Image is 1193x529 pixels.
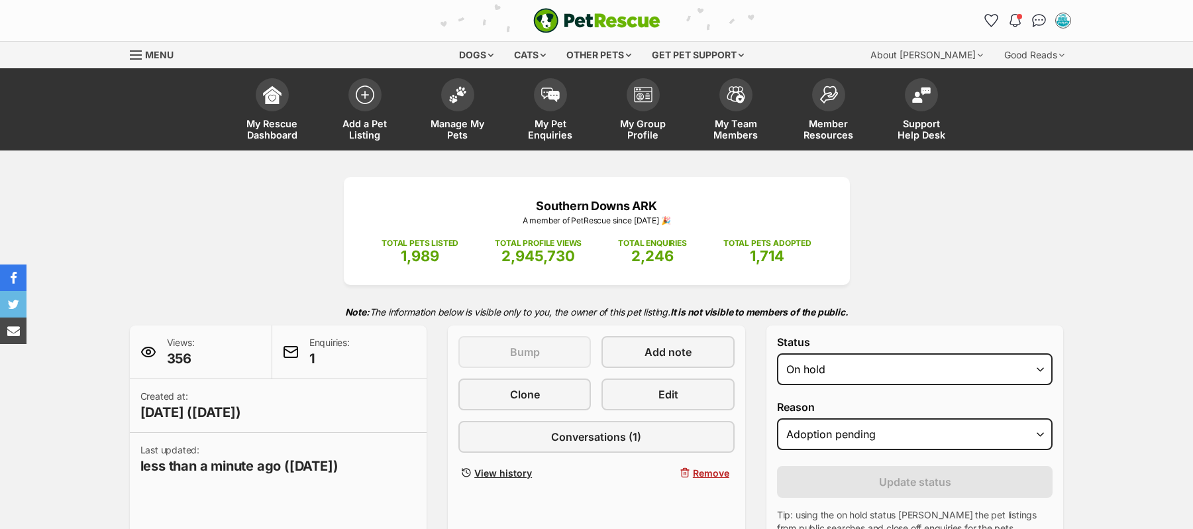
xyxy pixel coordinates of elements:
[428,118,488,141] span: Manage My Pets
[140,390,241,422] p: Created at:
[145,49,174,60] span: Menu
[458,336,591,368] button: Bump
[782,72,875,150] a: Member Resources
[875,72,968,150] a: Support Help Desk
[504,72,597,150] a: My Pet Enquiries
[777,336,1053,348] label: Status
[1032,14,1046,27] img: chat-41dd97257d64d25036548639549fe6c8038ab92f7586957e7f3b1b290dea8141.svg
[670,306,849,318] strong: It is not visible to members of the public.
[777,466,1053,498] button: Update status
[533,8,660,33] img: logo-e224e6f780fb5917bec1dbf3a21bbac754714ae5b6737aabdf751b685950b380.svg
[401,247,439,264] span: 1,989
[130,298,1064,325] p: The information below is visible only to you, the owner of this pet listing.
[140,457,338,475] span: less than a minute ago ([DATE])
[690,72,782,150] a: My Team Members
[727,86,745,103] img: team-members-icon-5396bd8760b3fe7c0b43da4ab00e1e3bb1a5d9ba89233759b79545d2d3fc5d0d.svg
[658,386,678,402] span: Edit
[521,118,580,141] span: My Pet Enquiries
[458,379,591,410] a: Clone
[723,237,811,249] p: TOTAL PETS ADOPTED
[1053,10,1074,31] button: My account
[474,466,532,480] span: View history
[631,247,674,264] span: 2,246
[510,344,540,360] span: Bump
[450,42,503,68] div: Dogs
[345,306,370,318] strong: Note:
[1005,10,1026,31] button: Notifications
[458,463,591,483] a: View history
[226,72,319,150] a: My Rescue Dashboard
[319,72,411,150] a: Add a Pet Listing
[912,87,931,103] img: help-desk-icon-fdf02630f3aa405de69fd3d07c3f3aa587a6932b1a1747fa1d2bba05be0121f9.svg
[645,344,692,360] span: Add note
[861,42,992,68] div: About [PERSON_NAME]
[533,8,660,33] a: PetRescue
[643,42,753,68] div: Get pet support
[263,86,282,104] img: dashboard-icon-eb2f2d2d3e046f16d808141f083e7271f6b2e854fb5c12c21221c1fb7104beca.svg
[706,118,766,141] span: My Team Members
[130,42,183,66] a: Menu
[981,10,1074,31] ul: Account quick links
[411,72,504,150] a: Manage My Pets
[1010,14,1020,27] img: notifications-46538b983faf8c2785f20acdc204bb7945ddae34d4c08c2a6579f10ce5e182be.svg
[613,118,673,141] span: My Group Profile
[167,336,195,368] p: Views:
[140,403,241,422] span: [DATE] ([DATE])
[309,349,350,368] span: 1
[981,10,1002,31] a: Favourites
[356,86,374,104] img: add-pet-listing-icon-0afa8454b4691262ce3f59096e99ab1cd57d4a30225e0717b998d2c9b9846f56.svg
[242,118,302,141] span: My Rescue Dashboard
[597,72,690,150] a: My Group Profile
[750,247,784,264] span: 1,714
[618,237,686,249] p: TOTAL ENQUIRIES
[541,88,560,102] img: pet-enquiries-icon-7e3ad2cf08bfb03b45e93fb7055b45f3efa6380592205ae92323e6603595dc1f.svg
[634,87,652,103] img: group-profile-icon-3fa3cf56718a62981997c0bc7e787c4b2cf8bcc04b72c1350f741eb67cf2f40e.svg
[364,215,830,227] p: A member of PetRescue since [DATE] 🎉
[819,86,838,103] img: member-resources-icon-8e73f808a243e03378d46382f2149f9095a855e16c252ad45f914b54edf8863c.svg
[140,443,338,475] p: Last updated:
[364,197,830,215] p: Southern Downs ARK
[601,379,734,410] a: Edit
[777,401,1053,413] label: Reason
[510,386,540,402] span: Clone
[693,466,729,480] span: Remove
[309,336,350,368] p: Enquiries:
[601,463,734,483] button: Remove
[501,247,575,264] span: 2,945,730
[557,42,641,68] div: Other pets
[1029,10,1050,31] a: Conversations
[892,118,951,141] span: Support Help Desk
[458,421,735,453] a: Conversations (1)
[167,349,195,368] span: 356
[551,429,641,445] span: Conversations (1)
[382,237,458,249] p: TOTAL PETS LISTED
[505,42,555,68] div: Cats
[799,118,858,141] span: Member Resources
[335,118,395,141] span: Add a Pet Listing
[495,237,582,249] p: TOTAL PROFILE VIEWS
[1057,14,1070,27] img: Kathleen Keefe profile pic
[601,336,734,368] a: Add note
[448,86,467,103] img: manage-my-pets-icon-02211641906a0b7f246fdf0571729dbe1e7629f14944591b6c1af311fb30b64b.svg
[879,474,951,490] span: Update status
[995,42,1074,68] div: Good Reads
